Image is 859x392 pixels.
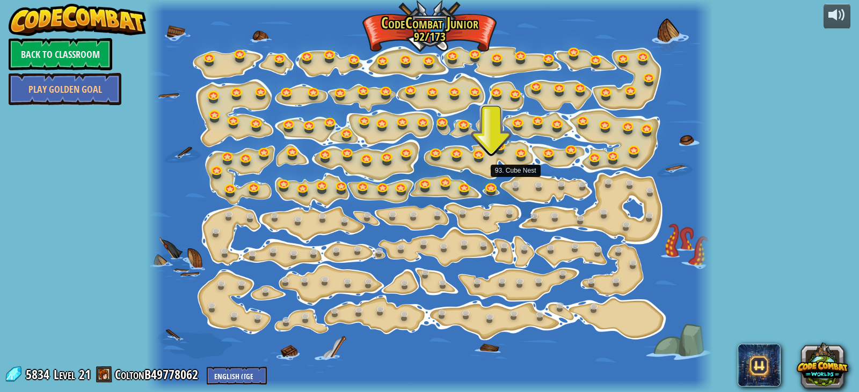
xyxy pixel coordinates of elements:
span: 5834 [26,366,53,383]
img: CodeCombat - Learn how to code by playing a game [9,4,146,36]
span: Level [54,366,75,383]
button: Adjust volume [824,4,850,29]
span: 21 [79,366,91,383]
a: ColtonB49778062 [115,366,201,383]
a: Play Golden Goal [9,73,121,105]
a: Back to Classroom [9,38,112,70]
